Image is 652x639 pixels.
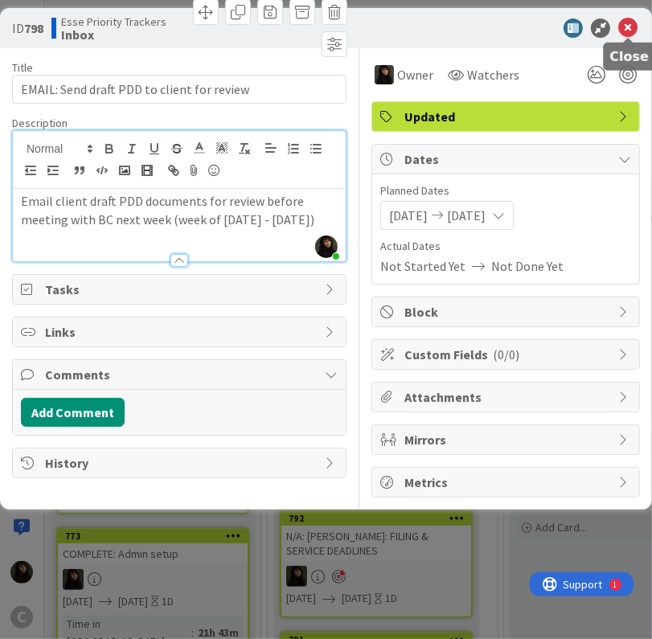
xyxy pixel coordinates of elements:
div: 1 [84,6,88,19]
span: Tasks [45,280,317,299]
span: Support [34,2,73,22]
span: Dates [404,150,610,169]
span: Comments [45,365,317,384]
span: Actual Dates [380,238,631,255]
span: Esse Priority Trackers [61,15,166,28]
span: Custom Fields [404,345,610,364]
span: Links [45,322,317,342]
h5: Close [609,49,649,64]
span: Planned Dates [380,182,631,199]
span: Mirrors [404,430,610,449]
span: Watchers [467,65,519,84]
input: type card name here... [12,75,347,104]
span: History [45,453,317,473]
span: Updated [404,107,610,126]
label: Title [12,60,33,75]
span: ID [12,18,43,38]
span: Block [404,302,610,322]
span: Description [12,116,68,130]
span: [DATE] [389,206,428,225]
span: Not Done Yet [491,256,564,276]
button: Add Comment [21,398,125,427]
span: Metrics [404,473,610,492]
span: ( 0/0 ) [493,346,519,363]
span: [DATE] [447,206,486,225]
span: Not Started Yet [380,256,465,276]
span: Owner [397,65,433,84]
img: ES [375,65,394,84]
b: 798 [24,20,43,36]
span: Attachments [404,387,610,407]
p: Email client draft PDD documents for review before meeting with BC next week (week of [DATE] - [D... [21,192,338,228]
img: xZDIgFEXJ2bLOewZ7ObDEULuHMaA3y1N.PNG [315,236,338,258]
b: Inbox [61,28,166,41]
